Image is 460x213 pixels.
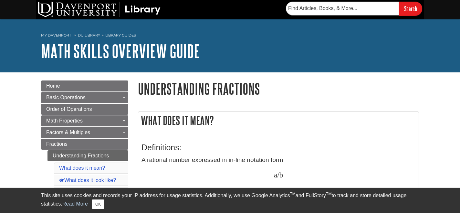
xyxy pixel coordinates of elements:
[38,2,161,17] img: DU Library
[62,201,88,207] a: Read More
[41,80,128,91] a: Home
[41,33,71,38] a: My Davenport
[41,92,128,103] a: Basic Operations
[47,150,128,161] a: Understanding Fractions
[46,106,92,112] span: Order of Operations
[46,141,68,147] span: Fractions
[138,112,419,129] h2: What does it mean?
[59,165,105,171] a: What does it mean?
[290,192,295,196] sup: TM
[41,139,128,150] a: Fractions
[59,177,116,183] a: What does it look like?
[41,104,128,115] a: Order of Operations
[92,199,104,209] button: Close
[41,41,200,61] a: Math Skills Overview Guide
[274,171,277,179] span: a
[46,95,86,100] span: Basic Operations
[326,192,331,196] sup: TM
[279,171,283,179] span: b
[46,83,60,89] span: Home
[138,80,419,97] h1: Understanding Fractions
[141,143,415,152] h3: Definitions:
[46,130,90,135] span: Factors & Multiples
[399,2,422,16] input: Search
[41,192,419,209] div: This site uses cookies and records your IP address for usage statistics. Additionally, we use Goo...
[286,2,399,15] input: Find Articles, Books, & More...
[46,118,83,123] span: Math Properties
[277,171,279,179] span: /
[286,2,422,16] form: Searches DU Library's articles, books, and more
[78,33,100,37] a: DU Library
[41,115,128,126] a: Math Properties
[105,33,136,37] a: Library Guides
[41,127,128,138] a: Factors & Multiples
[41,31,419,41] nav: breadcrumb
